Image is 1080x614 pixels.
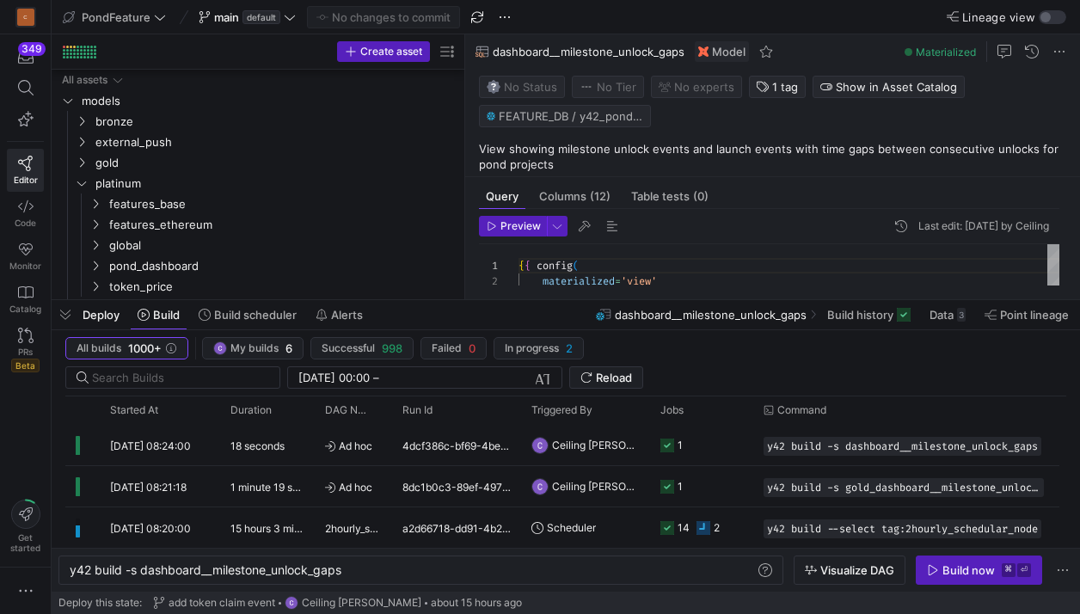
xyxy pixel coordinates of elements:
[767,440,1038,452] span: y42 build -s dashboard__milestone_unlock_gaps
[432,342,462,354] span: Failed
[95,132,455,152] span: external_push
[7,493,44,560] button: Getstarted
[325,467,382,507] span: Ad hoc
[1002,563,1016,577] kbd: ⌘
[58,152,457,173] div: Press SPACE to select this row.
[693,191,709,202] span: (0)
[214,10,239,24] span: main
[794,556,905,585] button: Visualize DAG
[110,439,191,452] span: [DATE] 08:24:00
[479,141,1073,172] p: View showing milestone unlock events and launch events with time gaps between consecutive unlocks...
[285,596,298,610] img: https://lh3.googleusercontent.com/a/ACg8ocL5hHIcNgxjrjDvW2IB9Zc3OMw20Wvong8C6gpurw_crp9hOg=s96-c
[479,258,498,273] div: 1
[772,80,798,94] span: 1 tag
[916,556,1042,585] button: Build now⌘⏎
[70,562,341,577] span: y42 build -s dashboard__milestone_unlock_gaps
[486,191,519,202] span: Query
[95,153,455,173] span: gold
[58,597,142,609] span: Deploy this state:
[547,507,596,548] span: Scheduler
[431,597,522,609] span: about 15 hours ago
[767,482,1040,494] span: y42 build -s gold_dashboard__milestone_unlock_gaps
[7,235,44,278] a: Monitor
[698,46,709,57] img: undefined
[95,112,455,132] span: bronze
[674,80,734,94] span: No expert s
[58,214,457,235] div: Press SPACE to select this row.
[392,425,521,465] div: 4dcf386c-bf69-4bea-a282-cfdc94d352f6
[494,337,584,359] button: In progress2
[230,342,279,354] span: My builds
[916,46,976,58] span: Materialized
[325,426,382,466] span: Ad hoc
[325,508,382,549] span: 2hourly_schedular_node
[298,371,370,384] input: Start datetime
[615,308,807,322] span: dashboard__milestone_unlock_gaps
[77,342,121,354] span: All builds
[962,10,1035,24] span: Lineage view
[17,9,34,26] div: C
[519,259,525,273] span: {
[213,341,227,355] img: https://lh3.googleusercontent.com/a/ACg8ocL5hHIcNgxjrjDvW2IB9Zc3OMw20Wvong8C6gpurw_crp9hOg=s96-c
[109,236,455,255] span: global
[58,111,457,132] div: Press SPACE to select this row.
[590,191,611,202] span: (12)
[337,41,430,62] button: Create asset
[191,300,304,329] button: Build scheduler
[651,76,742,98] button: No experts
[487,80,500,94] img: No status
[95,174,455,193] span: platinum
[58,255,457,276] div: Press SPACE to select this row.
[615,274,621,288] span: =
[712,45,746,58] span: Model
[749,76,806,98] button: 1 tag
[505,342,559,354] span: In progress
[7,278,44,321] a: Catalog
[322,342,375,354] span: Successful
[531,437,549,454] img: https://lh3.googleusercontent.com/a/ACg8ocL5hHIcNgxjrjDvW2IB9Zc3OMw20Wvong8C6gpurw_crp9hOg=s96-c
[360,46,422,58] span: Create asset
[678,425,683,465] div: 1
[110,404,158,416] span: Started At
[631,191,709,202] span: Table tests
[308,300,371,329] button: Alerts
[487,80,557,94] span: No Status
[109,277,455,297] span: token_price
[325,404,370,416] span: DAG Name
[15,218,36,228] span: Code
[767,523,1038,535] span: y42 build --select tag:2hourly_schedular_node
[62,74,107,86] div: All assets
[230,404,272,416] span: Duration
[621,274,657,288] span: 'view'
[479,76,565,98] button: No statusNo Status
[392,507,521,548] div: a2d66718-dd91-4b2c-829d-8da6a37c2390
[10,532,40,553] span: Get started
[7,321,44,379] a: PRsBeta
[678,466,683,507] div: 1
[580,80,636,94] span: No Tier
[18,347,33,357] span: PRs
[92,371,266,384] input: Search Builds
[572,76,644,98] button: No tierNo Tier
[82,10,150,24] span: PondFeature
[552,425,640,465] span: Ceiling [PERSON_NAME]
[58,173,457,193] div: Press SPACE to select this row.
[7,3,44,32] a: C
[58,132,457,152] div: Press SPACE to select this row.
[9,304,41,314] span: Catalog
[479,273,498,289] div: 2
[58,276,457,297] div: Press SPACE to select this row.
[392,466,521,507] div: 8dc1b0c3-89ef-4978-9421-151cc976bad9
[169,597,275,609] span: add token claim event
[109,256,455,276] span: pond_dashboard
[14,175,38,185] span: Editor
[918,220,1049,232] div: Last edit: [DATE] by Ceiling
[977,300,1077,329] button: Point lineage
[479,216,547,236] button: Preview
[7,41,44,72] button: 349
[149,592,526,614] button: add token claim eventhttps://lh3.googleusercontent.com/a/ACg8ocL5hHIcNgxjrjDvW2IB9Zc3OMw20Wvong8C...
[18,42,46,56] div: 349
[7,149,44,192] a: Editor
[110,481,187,494] span: [DATE] 08:21:18
[957,308,966,322] div: 3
